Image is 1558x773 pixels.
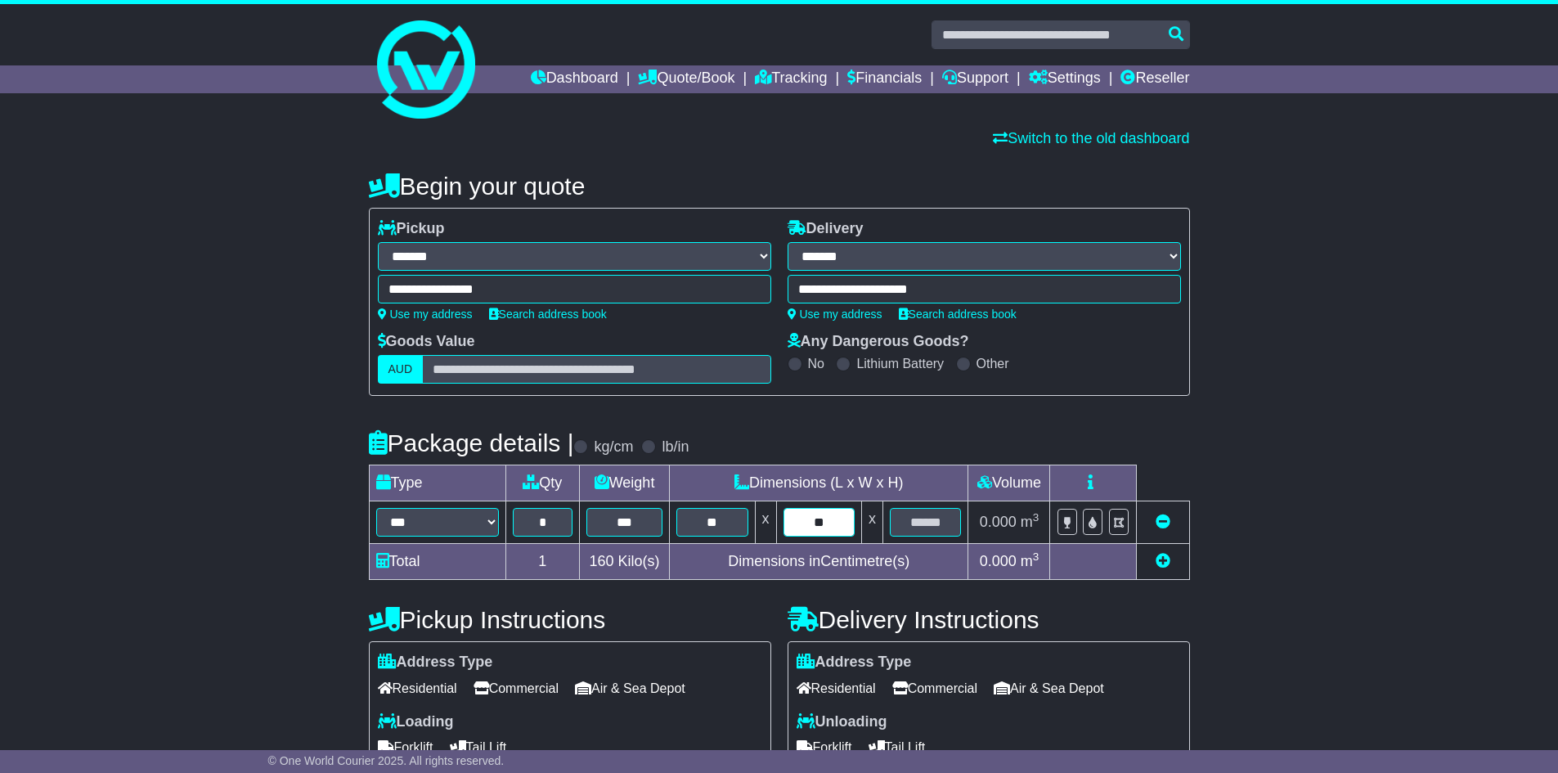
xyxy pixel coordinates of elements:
a: Use my address [788,308,882,321]
sup: 3 [1033,551,1039,563]
h4: Begin your quote [369,173,1190,200]
span: m [1021,514,1039,530]
span: Commercial [892,676,977,701]
a: Search address book [489,308,607,321]
label: No [808,356,824,371]
label: Any Dangerous Goods? [788,333,969,351]
td: x [861,501,882,544]
td: Kilo(s) [580,544,670,580]
td: x [755,501,776,544]
td: Dimensions in Centimetre(s) [670,544,968,580]
span: Forklift [378,735,433,760]
label: Lithium Battery [856,356,944,371]
span: Tail Lift [869,735,926,760]
td: Volume [968,465,1050,501]
label: Other [977,356,1009,371]
a: Search address book [899,308,1017,321]
span: Commercial [474,676,559,701]
label: Unloading [797,713,887,731]
a: Switch to the old dashboard [993,130,1189,146]
h4: Package details | [369,429,574,456]
span: Residential [797,676,876,701]
span: Residential [378,676,457,701]
a: Quote/Book [638,65,734,93]
span: Forklift [797,735,852,760]
span: Air & Sea Depot [994,676,1104,701]
td: 1 [505,544,580,580]
a: Support [942,65,1008,93]
span: 0.000 [980,553,1017,569]
a: Settings [1029,65,1101,93]
label: Address Type [378,654,493,672]
label: Pickup [378,220,445,238]
label: Delivery [788,220,864,238]
a: Add new item [1156,553,1170,569]
a: Tracking [755,65,827,93]
label: kg/cm [594,438,633,456]
td: Weight [580,465,670,501]
label: Loading [378,713,454,731]
span: Air & Sea Depot [575,676,685,701]
label: Goods Value [378,333,475,351]
td: Total [369,544,505,580]
span: 160 [590,553,614,569]
a: Reseller [1120,65,1189,93]
label: Address Type [797,654,912,672]
h4: Delivery Instructions [788,606,1190,633]
span: © One World Courier 2025. All rights reserved. [268,754,505,767]
span: 0.000 [980,514,1017,530]
td: Qty [505,465,580,501]
span: m [1021,553,1039,569]
a: Dashboard [531,65,618,93]
a: Use my address [378,308,473,321]
h4: Pickup Instructions [369,606,771,633]
sup: 3 [1033,511,1039,524]
span: Tail Lift [450,735,507,760]
td: Dimensions (L x W x H) [670,465,968,501]
label: lb/in [662,438,689,456]
a: Financials [847,65,922,93]
td: Type [369,465,505,501]
a: Remove this item [1156,514,1170,530]
label: AUD [378,355,424,384]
